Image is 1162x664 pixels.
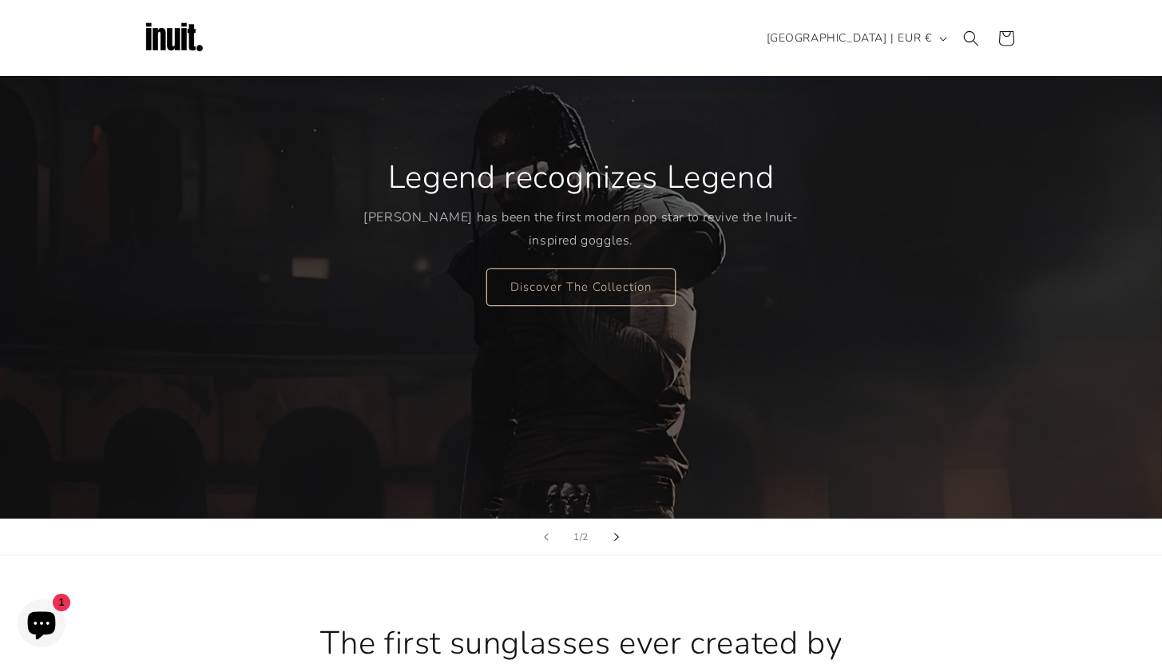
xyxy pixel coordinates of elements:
[388,157,774,198] h2: Legend recognizes Legend
[757,23,954,54] button: [GEOGRAPHIC_DATA] | EUR €
[599,519,634,555] button: Next slide
[486,268,676,305] a: Discover The Collection
[363,206,799,252] p: [PERSON_NAME] has been the first modern pop star to revive the Inuit-inspired goggles.
[142,6,206,70] img: Inuit Logo
[954,21,989,56] summary: Search
[582,529,589,545] span: 2
[580,529,583,545] span: /
[529,519,564,555] button: Previous slide
[767,30,932,46] span: [GEOGRAPHIC_DATA] | EUR €
[13,599,70,651] inbox-online-store-chat: Shopify online store chat
[573,529,580,545] span: 1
